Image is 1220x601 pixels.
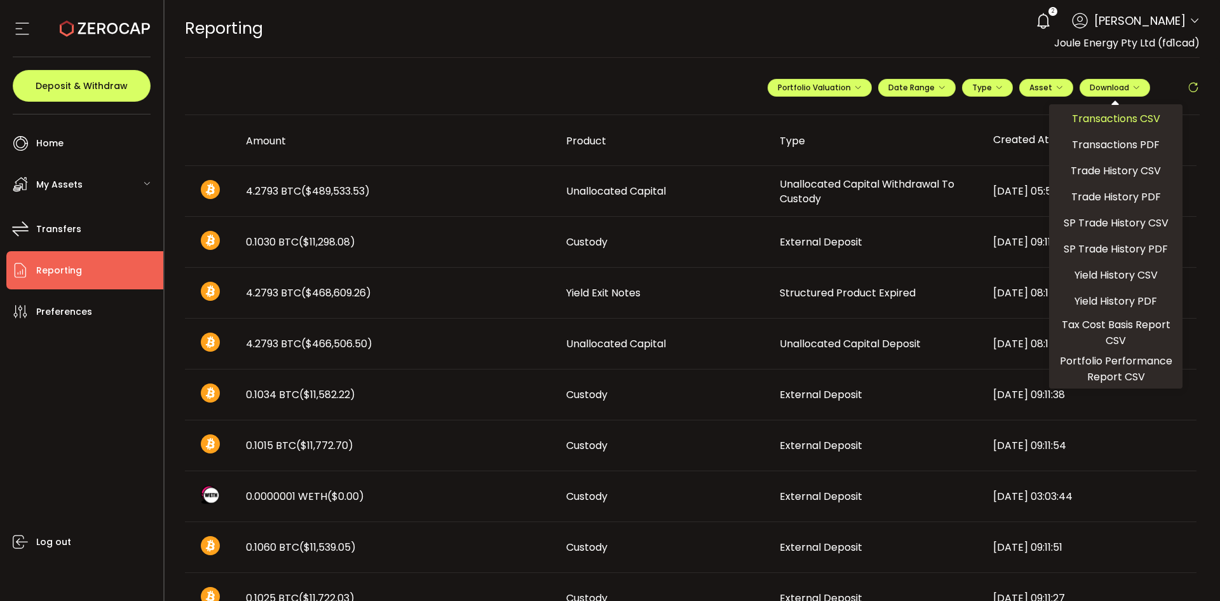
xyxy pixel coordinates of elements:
span: 2 [1052,7,1054,16]
span: ($0.00) [327,489,364,504]
span: 0.1034 BTC [246,387,355,402]
button: Type [962,79,1013,97]
span: ($489,533.53) [301,184,370,198]
img: btc_portfolio.svg [201,282,220,301]
span: Yield History PDF [1074,293,1157,309]
div: [DATE] 09:11:54 [983,438,1196,453]
span: Custody [566,489,607,504]
span: 4.2793 BTC [246,336,372,351]
iframe: Chat Widget [1156,540,1220,601]
img: btc_portfolio.svg [201,434,220,453]
span: 0.1060 BTC [246,540,356,555]
div: [DATE] 09:11:51 [983,540,1196,555]
span: Unallocated Capital [566,336,666,351]
div: Created At [983,130,1196,151]
span: Tax Cost Basis Report CSV [1054,317,1177,349]
span: ($466,506.50) [301,336,372,351]
span: SP Trade History PDF [1064,241,1168,257]
span: Log out [36,533,71,551]
img: btc_portfolio.svg [201,333,220,352]
div: Type [769,134,983,148]
span: Transactions PDF [1072,137,1160,153]
span: Trade History CSV [1071,163,1161,179]
span: Portfolio Performance Report CSV [1054,353,1177,385]
span: Trade History PDF [1071,189,1161,205]
span: 4.2793 BTC [246,184,370,198]
span: External Deposit [780,438,862,453]
div: [DATE] 08:14:40 [983,286,1196,300]
span: Type [972,82,1003,93]
span: External Deposit [780,489,862,504]
span: ($11,298.08) [299,235,355,249]
button: Date Range [878,79,956,97]
span: Unallocated Capital Withdrawal To Custody [780,177,954,206]
div: [DATE] 05:58:16 [983,184,1196,198]
span: 0.0000001 WETH [246,489,364,504]
span: Unallocated Capital Deposit [780,336,921,351]
div: [DATE] 09:11:59 [983,235,1196,249]
span: Transfers [36,220,81,238]
span: SP Trade History CSV [1064,215,1169,231]
span: Custody [566,540,607,555]
div: [DATE] 03:03:44 [983,489,1196,504]
span: Yield History CSV [1074,267,1158,283]
span: External Deposit [780,540,862,555]
span: ($468,609.26) [301,286,371,300]
button: Asset [1019,79,1073,97]
img: btc_portfolio.svg [201,536,220,555]
span: Unallocated Capital [566,184,666,198]
span: External Deposit [780,387,862,402]
span: 0.1015 BTC [246,438,353,453]
img: btc_portfolio.svg [201,231,220,250]
span: Yield Exit Notes [566,286,640,300]
span: Transactions CSV [1072,111,1160,127]
div: Amount [236,134,556,148]
span: 0.1030 BTC [246,235,355,249]
img: weth_portfolio.png [201,485,220,504]
span: Download [1090,82,1140,93]
img: btc_portfolio.svg [201,383,220,403]
span: [PERSON_NAME] [1094,12,1186,29]
img: btc_portfolio.svg [201,180,220,199]
span: ($11,772.70) [296,438,353,453]
span: Deposit & Withdraw [36,81,128,90]
div: Product [556,134,769,148]
span: External Deposit [780,235,862,249]
span: Custody [566,235,607,249]
span: ($11,582.22) [299,387,355,402]
span: Date Range [888,82,945,93]
span: Asset [1029,82,1052,93]
button: Portfolio Valuation [768,79,872,97]
span: Preferences [36,303,92,321]
span: 4.2793 BTC [246,286,371,300]
span: Home [36,134,64,153]
span: Reporting [36,261,82,280]
div: [DATE] 08:14:40 [983,336,1196,351]
span: ($11,539.05) [299,540,356,555]
span: Structured Product Expired [780,286,916,300]
button: Deposit & Withdraw [13,70,151,102]
span: Portfolio Valuation [778,82,862,93]
span: My Assets [36,176,83,194]
div: [DATE] 09:11:38 [983,387,1196,402]
span: Reporting [185,17,263,39]
span: Custody [566,387,607,402]
span: Joule Energy Pty Ltd (fd1cad) [1054,36,1200,50]
span: Custody [566,438,607,453]
button: Download [1080,79,1150,97]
